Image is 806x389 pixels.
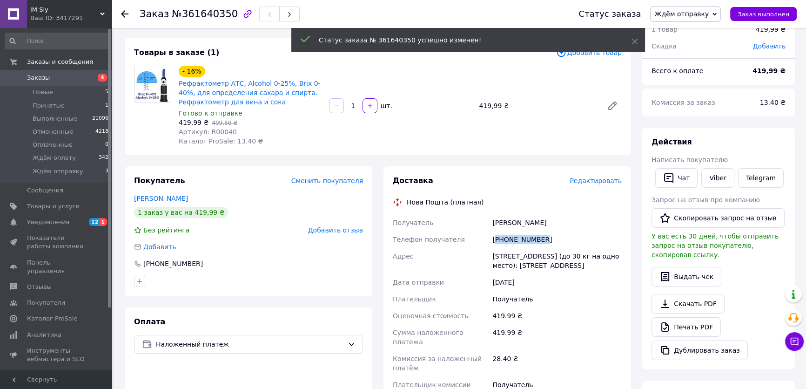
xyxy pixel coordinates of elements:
span: Товары и услуги [27,202,80,211]
div: Получатель [490,291,624,307]
span: Каталог ProSale: 13.40 ₴ [179,137,263,145]
span: У вас есть 30 дней, чтобы отправить запрос на отзыв покупателю, скопировав ссылку. [652,232,779,259]
span: 1 [105,102,108,110]
span: 1 [100,218,107,226]
button: Выдать чек [652,267,721,287]
a: Скачать PDF [652,294,725,314]
span: Отзывы [27,283,52,291]
div: - 16% [179,66,205,77]
span: Сумма наложенного платежа [393,329,463,346]
span: Показатели работы компании [27,234,86,251]
span: 4218 [95,128,108,136]
span: Оплата [134,317,165,326]
span: Написать покупателю [652,156,728,164]
div: 1 заказ у вас на 419,99 ₴ [134,207,228,218]
span: Принятые [33,102,65,110]
span: 419,99 ₴ [179,119,208,126]
span: Запрос на отзыв про компанию [652,196,760,204]
span: Добавить [753,42,786,50]
span: Дата отправки [393,279,444,286]
button: Дублировать заказ [652,341,748,360]
span: Уведомления [27,218,69,226]
span: Оценочная стоимость [393,312,469,320]
span: Адрес [393,253,413,260]
button: Заказ выполнен [730,7,797,21]
span: Добавить отзыв [308,226,363,234]
span: 5 [105,88,108,96]
div: 419,99 ₴ [475,99,599,112]
span: Редактировать [570,177,622,184]
span: 1 товар [652,26,678,33]
span: №361640350 [172,8,238,20]
span: Наложенный платеж [156,339,344,349]
span: 21096 [92,115,108,123]
span: 342 [99,154,108,162]
span: Получатель [393,219,433,226]
span: Каталог ProSale [27,314,77,323]
span: Сменить покупателя [291,177,363,184]
span: Заказ выполнен [738,11,789,18]
span: Панель управления [27,259,86,275]
button: Чат [655,168,698,188]
span: Скидка [652,42,677,50]
span: 4 [98,74,107,82]
button: Чат с покупателем [785,332,804,351]
span: Комиссия за заказ [652,99,715,106]
input: Поиск [5,33,109,49]
a: Viber [701,168,734,188]
div: [PHONE_NUMBER] [142,259,204,268]
span: Готово к отправке [179,109,242,117]
div: 28.40 ₴ [490,350,624,376]
img: Рефрактометр АТС, Alcohol 0-25%, Brix 0-40%, для определения сахара и спирта. Рефрактометр для ви... [134,66,171,102]
div: 419.99 ₴ [490,307,624,324]
span: 0 [105,141,108,149]
a: Telegram [738,168,784,188]
span: Выполненные [33,115,77,123]
span: Ждём отправку [654,10,709,18]
span: Плательщик [393,295,436,303]
span: Добавить [143,243,176,251]
span: 499,60 ₴ [212,120,237,126]
div: [PERSON_NAME] [490,214,624,231]
span: 3 [105,167,108,176]
span: 12 [89,218,100,226]
button: Скопировать запрос на отзыв [652,208,785,228]
span: Заказы [27,74,50,82]
a: Редактировать [603,96,622,115]
div: 419.99 ₴ [490,324,624,350]
span: Отмененные [33,128,73,136]
span: Всего к оплате [652,67,703,75]
span: Аналитика [27,331,61,339]
span: Товары в заказе (1) [134,48,219,57]
span: Ждём оплату [33,154,76,162]
span: Оплаченные [33,141,73,149]
span: Покупатели [27,299,65,307]
span: Без рейтинга [143,226,189,234]
span: Инструменты вебмастера и SEO [27,347,86,363]
div: Вернуться назад [121,9,128,19]
span: Ждём отправку [33,167,83,176]
div: [STREET_ADDRESS] (до 30 кг на одно место): [STREET_ADDRESS] [490,248,624,274]
b: 419,99 ₴ [752,67,786,75]
div: Статус заказа № 361640350 успешно изменен! [319,35,608,45]
div: Нова Пошта (платная) [404,198,486,207]
span: Действия [652,137,692,146]
span: Заказ [140,8,169,20]
span: Заказы и сообщения [27,58,93,66]
span: Артикул: R00040 [179,128,237,136]
div: Ваш ID: 3417291 [30,14,112,22]
a: [PERSON_NAME] [134,195,188,202]
a: Печать PDF [652,317,721,337]
span: Покупатель [134,176,185,185]
div: 419,99 ₴ [756,25,786,34]
div: шт. [378,101,393,110]
span: Комиссия за наложенный платёж [393,355,482,372]
span: Телефон получателя [393,236,465,243]
div: [DATE] [490,274,624,291]
div: Статус заказа [578,9,641,19]
a: Рефрактометр АТС, Alcohol 0-25%, Brix 0-40%, для определения сахара и спирта. Рефрактометр для ви... [179,80,321,106]
div: [PHONE_NUMBER] [490,231,624,248]
span: 13.40 ₴ [760,99,786,106]
span: Доставка [393,176,433,185]
span: IM Sly [30,6,100,14]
